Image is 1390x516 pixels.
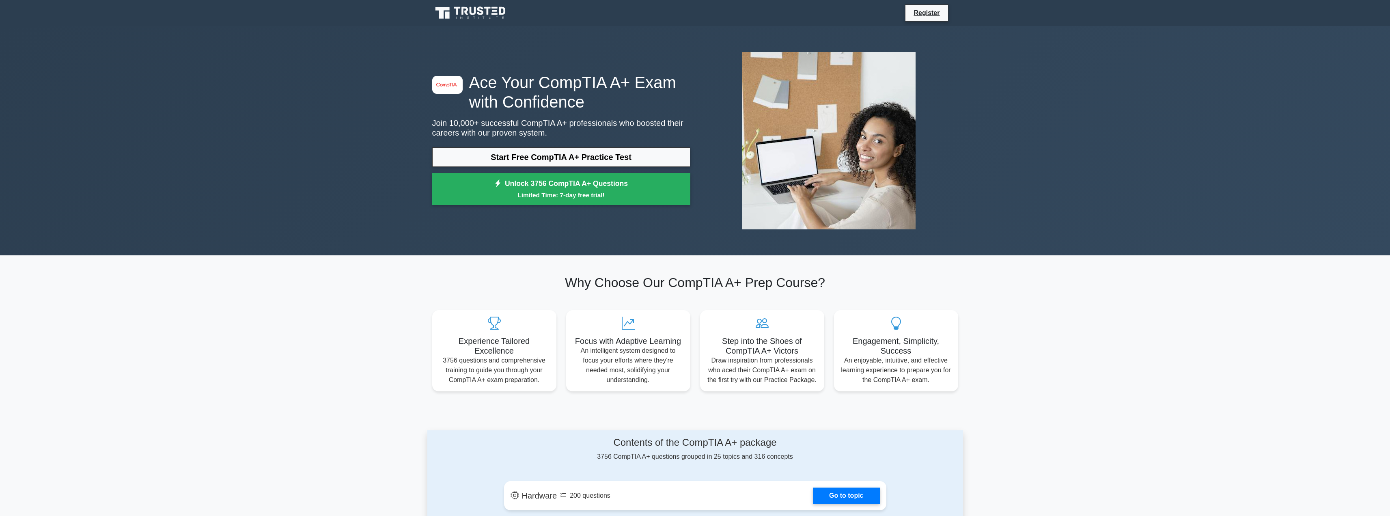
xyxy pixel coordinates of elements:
[573,336,684,346] h5: Focus with Adaptive Learning
[432,118,690,138] p: Join 10,000+ successful CompTIA A+ professionals who boosted their careers with our proven system.
[442,190,680,200] small: Limited Time: 7-day free trial!
[840,356,952,385] p: An enjoyable, intuitive, and effective learning experience to prepare you for the CompTIA A+ exam.
[909,8,944,18] a: Register
[504,437,886,462] div: 3756 CompTIA A+ questions grouped in 25 topics and 316 concepts
[432,73,690,112] h1: Ace Your CompTIA A+ Exam with Confidence
[432,147,690,167] a: Start Free CompTIA A+ Practice Test
[439,356,550,385] p: 3756 questions and comprehensive training to guide you through your CompTIA A+ exam preparation.
[707,336,818,356] h5: Step into the Shoes of CompTIA A+ Victors
[573,346,684,385] p: An intelligent system designed to focus your efforts where they're needed most, solidifying your ...
[432,173,690,205] a: Unlock 3756 CompTIA A+ QuestionsLimited Time: 7-day free trial!
[504,437,886,449] h4: Contents of the CompTIA A+ package
[432,275,958,290] h2: Why Choose Our CompTIA A+ Prep Course?
[813,488,879,504] a: Go to topic
[439,336,550,356] h5: Experience Tailored Excellence
[707,356,818,385] p: Draw inspiration from professionals who aced their CompTIA A+ exam on the first try with our Prac...
[840,336,952,356] h5: Engagement, Simplicity, Success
